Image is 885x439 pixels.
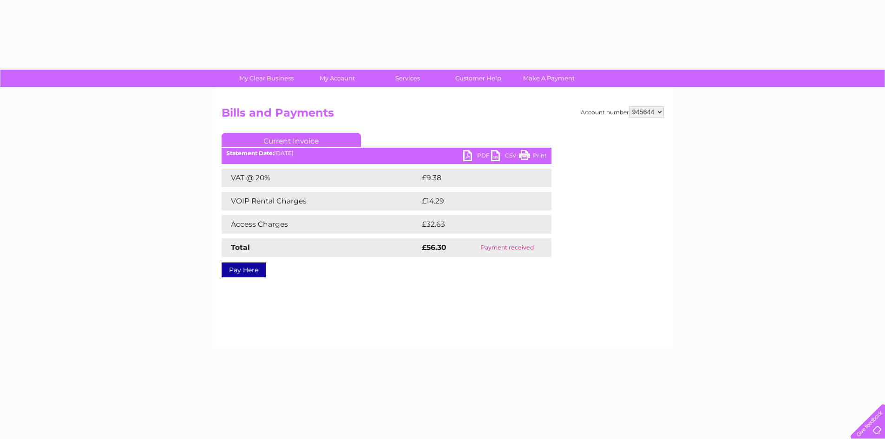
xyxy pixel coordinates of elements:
[228,70,305,87] a: My Clear Business
[222,169,420,187] td: VAT @ 20%
[581,106,664,118] div: Account number
[299,70,375,87] a: My Account
[422,243,446,252] strong: £56.30
[519,150,547,164] a: Print
[222,215,420,234] td: Access Charges
[222,106,664,124] h2: Bills and Payments
[226,150,274,157] b: Statement Date:
[511,70,587,87] a: Make A Payment
[222,262,266,277] a: Pay Here
[420,215,532,234] td: £32.63
[420,169,530,187] td: £9.38
[222,150,551,157] div: [DATE]
[420,192,532,210] td: £14.29
[464,238,551,257] td: Payment received
[222,192,420,210] td: VOIP Rental Charges
[440,70,517,87] a: Customer Help
[491,150,519,164] a: CSV
[231,243,250,252] strong: Total
[222,133,361,147] a: Current Invoice
[369,70,446,87] a: Services
[463,150,491,164] a: PDF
